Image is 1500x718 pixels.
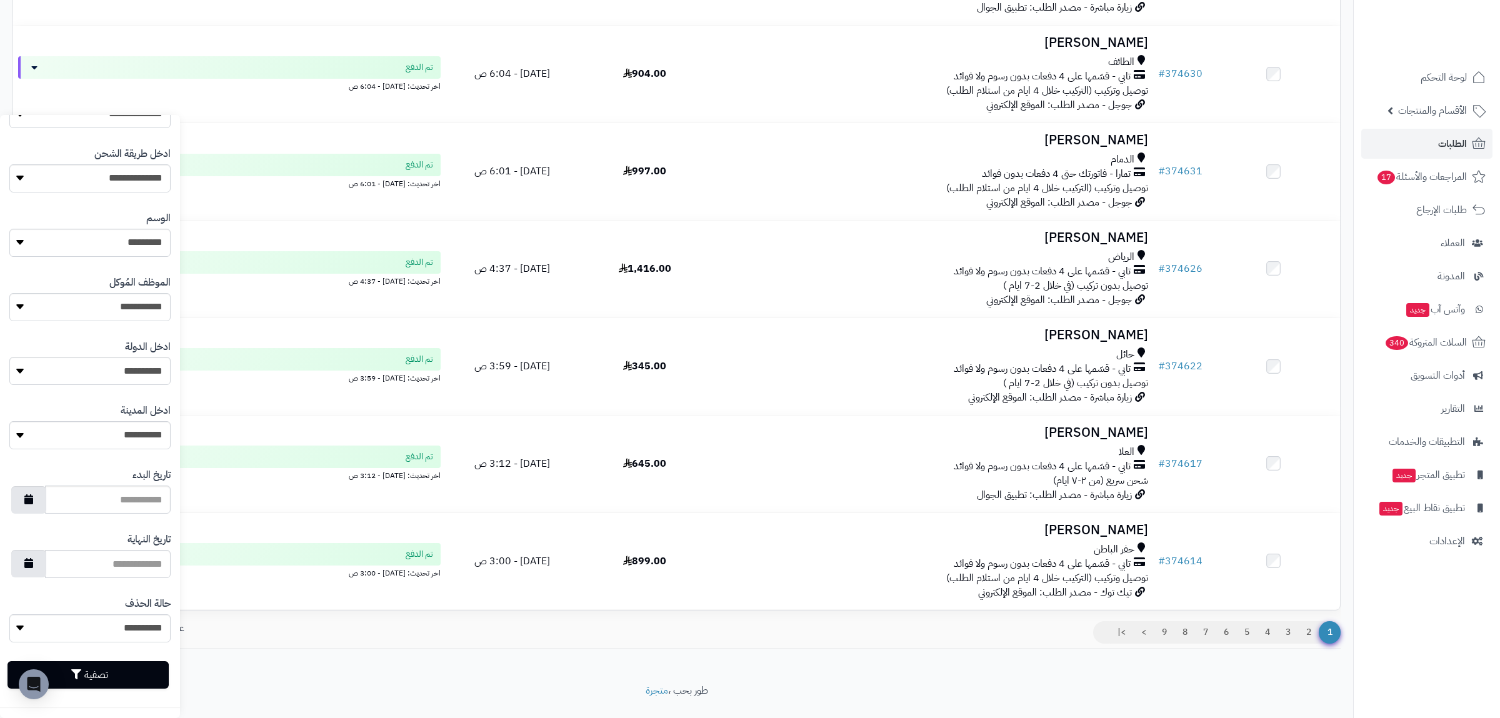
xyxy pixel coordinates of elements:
[1377,171,1395,184] span: 17
[1277,621,1299,644] a: 3
[1133,621,1154,644] a: >
[1108,250,1134,264] span: الرياض
[1094,542,1134,557] span: حفر الباطن
[474,554,550,569] span: [DATE] - 3:00 ص
[716,231,1148,245] h3: [PERSON_NAME]
[406,256,433,269] span: تم الدفع
[1361,427,1492,457] a: التطبيقات والخدمات
[406,451,433,463] span: تم الدفع
[1379,502,1402,516] span: جديد
[946,571,1148,586] span: توصيل وتركيب (التركيب خلال 4 ايام من استلام الطلب)
[18,566,441,579] div: اخر تحديث: [DATE] - 3:00 ص
[716,36,1148,50] h3: [PERSON_NAME]
[623,359,666,374] span: 345.00
[1158,66,1165,81] span: #
[619,261,671,276] span: 1,416.00
[1361,62,1492,92] a: لوحة التحكم
[18,371,441,384] div: اخر تحديث: [DATE] - 3:59 ص
[1158,456,1202,471] a: #374617
[1392,469,1416,482] span: جديد
[1411,367,1465,384] span: أدوات التسويق
[1429,532,1465,550] span: الإعدادات
[1361,261,1492,291] a: المدونة
[1158,554,1165,569] span: #
[1398,102,1467,119] span: الأقسام والمنتجات
[1257,621,1278,644] a: 4
[954,459,1131,474] span: تابي - قسّمها على 4 دفعات بدون رسوم ولا فوائد
[1116,347,1134,362] span: حائل
[132,468,171,482] label: تاريخ البدء
[1158,261,1165,276] span: #
[1389,433,1465,451] span: التطبيقات والخدمات
[623,66,666,81] span: 904.00
[1174,621,1196,644] a: 8
[1158,164,1202,179] a: #374631
[474,261,550,276] span: [DATE] - 4:37 ص
[18,176,441,189] div: اخر تحديث: [DATE] - 6:01 ص
[1053,473,1148,488] span: شحن سريع (من ٢-٧ ايام)
[623,456,666,471] span: 645.00
[1386,336,1408,350] span: 340
[1438,135,1467,152] span: الطلبات
[121,404,171,418] label: ادخل المدينة
[1361,493,1492,523] a: تطبيق نقاط البيعجديد
[1195,621,1216,644] a: 7
[716,426,1148,440] h3: [PERSON_NAME]
[1421,69,1467,86] span: لوحة التحكم
[716,328,1148,342] h3: [PERSON_NAME]
[406,159,433,171] span: تم الدفع
[1158,359,1165,374] span: #
[986,97,1132,112] span: جوجل - مصدر الطلب: الموقع الإلكتروني
[19,669,49,699] div: Open Intercom Messenger
[127,532,171,547] label: تاريخ النهاية
[1361,162,1492,192] a: المراجعات والأسئلة17
[1119,445,1134,459] span: العلا
[109,276,171,290] label: الموظف المُوكل
[978,585,1132,600] span: تيك توك - مصدر الطلب: الموقع الإلكتروني
[1376,168,1467,186] span: المراجعات والأسئلة
[125,597,171,611] label: حالة الحذف
[1361,361,1492,391] a: أدوات التسويق
[1361,526,1492,556] a: الإعدادات
[986,195,1132,210] span: جوجل - مصدر الطلب: الموقع الإلكتروني
[1405,301,1465,318] span: وآتس آب
[1361,228,1492,258] a: العملاء
[1361,195,1492,225] a: طلبات الإرجاع
[406,61,433,74] span: تم الدفع
[18,79,441,92] div: اخر تحديث: [DATE] - 6:04 ص
[1158,554,1202,569] a: #374614
[1378,499,1465,517] span: تطبيق نقاط البيع
[716,133,1148,147] h3: [PERSON_NAME]
[1108,55,1134,69] span: الطائف
[1437,267,1465,285] span: المدونة
[474,359,550,374] span: [DATE] - 3:59 ص
[954,557,1131,571] span: تابي - قسّمها على 4 دفعات بدون رسوم ولا فوائد
[18,468,441,481] div: اخر تحديث: [DATE] - 3:12 ص
[623,164,666,179] span: 997.00
[1406,303,1429,317] span: جديد
[1441,234,1465,252] span: العملاء
[1109,621,1134,644] a: >|
[954,69,1131,84] span: تابي - قسّمها على 4 دفعات بدون رسوم ولا فوائد
[623,554,666,569] span: 899.00
[982,167,1131,181] span: تمارا - فاتورتك حتى 4 دفعات بدون فوائد
[3,621,677,636] div: عرض 1 إلى 10 من 94759 (9476 صفحات)
[1158,261,1202,276] a: #374626
[968,390,1132,405] span: زيارة مباشرة - مصدر الطلب: الموقع الإلكتروني
[954,362,1131,376] span: تابي - قسّمها على 4 دفعات بدون رسوم ولا فوائد
[1154,621,1175,644] a: 9
[406,353,433,366] span: تم الدفع
[946,83,1148,98] span: توصيل وتركيب (التركيب خلال 4 ايام من استلام الطلب)
[1003,376,1148,391] span: توصيل بدون تركيب (في خلال 2-7 ايام )
[474,456,550,471] span: [DATE] - 3:12 ص
[646,683,668,698] a: متجرة
[474,66,550,81] span: [DATE] - 6:04 ص
[474,164,550,179] span: [DATE] - 6:01 ص
[716,523,1148,537] h3: [PERSON_NAME]
[1391,466,1465,484] span: تطبيق المتجر
[1158,66,1202,81] a: #374630
[1361,327,1492,357] a: السلات المتروكة340
[1216,621,1237,644] a: 6
[1003,278,1148,293] span: توصيل بدون تركيب (في خلال 2-7 ايام )
[125,340,171,354] label: ادخل الدولة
